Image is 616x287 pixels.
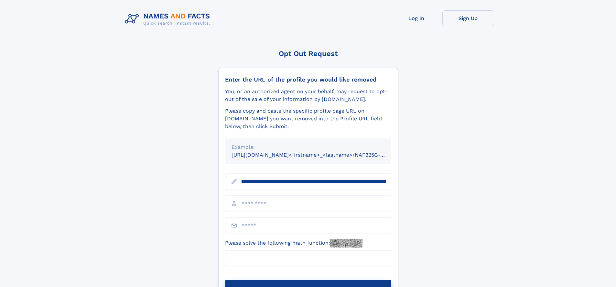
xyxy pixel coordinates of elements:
[225,239,362,248] label: Please solve the following math function:
[122,10,215,28] img: Logo Names and Facts
[232,152,404,158] small: [URL][DOMAIN_NAME]<firstname>_<lastname>/NAF325G-xxxxxxxx
[391,10,442,26] a: Log In
[225,76,391,83] div: Enter the URL of the profile you would like removed
[225,107,391,130] div: Please copy and paste the specific profile page URL on [DOMAIN_NAME] you want removed into the Pr...
[442,10,494,26] a: Sign Up
[218,50,398,58] div: Opt Out Request
[225,88,391,103] div: You, or an authorized agent on your behalf, may request to opt-out of the sale of your informatio...
[232,143,385,151] div: Example:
